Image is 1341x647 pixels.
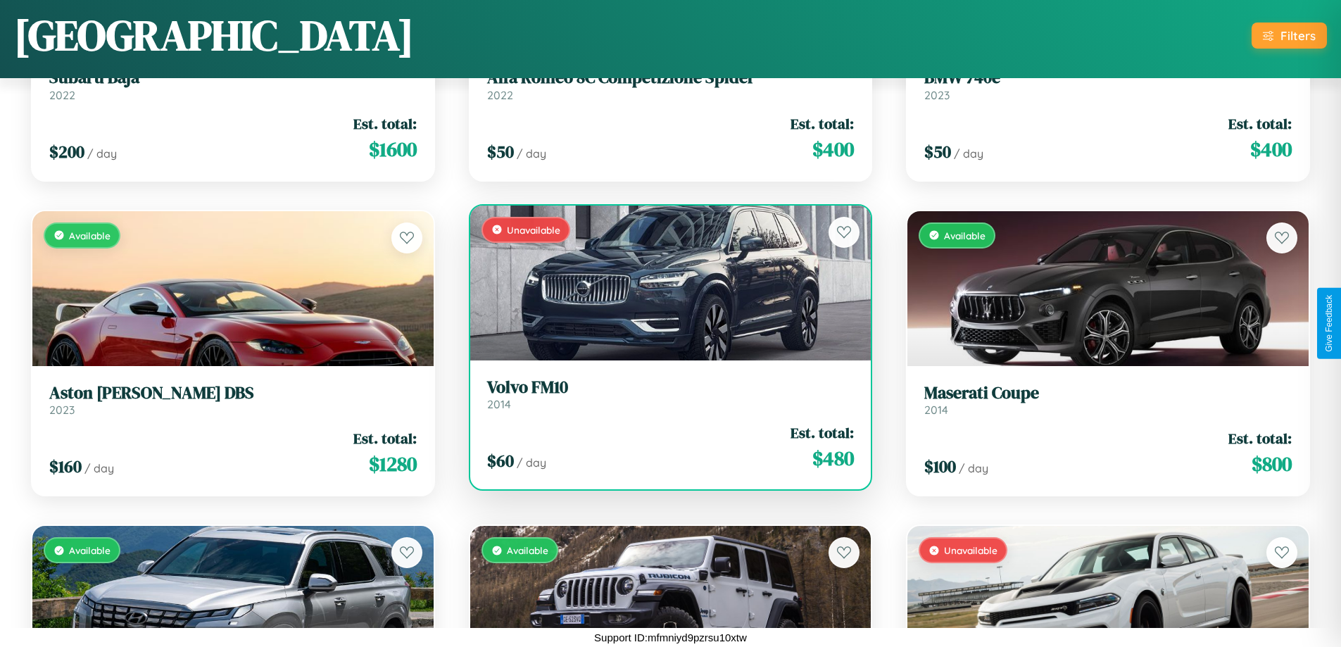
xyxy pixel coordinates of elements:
span: 2022 [49,88,75,102]
span: Est. total: [353,428,417,448]
p: Support ID: mfmniyd9pzrsu10xtw [594,628,747,647]
h1: [GEOGRAPHIC_DATA] [14,6,414,64]
span: / day [517,146,546,161]
span: Est. total: [791,113,854,134]
span: $ 800 [1252,450,1292,478]
span: Est. total: [1228,428,1292,448]
span: Available [507,544,548,556]
span: $ 200 [49,140,84,163]
h3: Alfa Romeo 8C Competizione Spider [487,68,855,88]
span: Est. total: [1228,113,1292,134]
span: 2023 [49,403,75,417]
span: $ 50 [487,140,514,163]
span: 2023 [924,88,950,102]
a: Maserati Coupe2014 [924,383,1292,417]
h3: Subaru Baja [49,68,417,88]
span: $ 160 [49,455,82,478]
div: Filters [1280,28,1316,43]
span: $ 480 [812,444,854,472]
span: $ 60 [487,449,514,472]
span: $ 1280 [369,450,417,478]
span: / day [517,456,546,470]
span: 2014 [924,403,948,417]
span: Unavailable [507,224,560,236]
span: Est. total: [791,422,854,443]
a: Alfa Romeo 8C Competizione Spider2022 [487,68,855,102]
div: Give Feedback [1324,295,1334,352]
a: Subaru Baja2022 [49,68,417,102]
span: Available [69,230,111,241]
h3: Volvo FM10 [487,377,855,398]
span: Available [944,230,986,241]
span: $ 1600 [369,135,417,163]
button: Filters [1252,23,1327,49]
span: $ 100 [924,455,956,478]
span: 2014 [487,397,511,411]
a: BMW 740e2023 [924,68,1292,102]
span: $ 50 [924,140,951,163]
span: 2022 [487,88,513,102]
span: $ 400 [812,135,854,163]
span: $ 400 [1250,135,1292,163]
span: Available [69,544,111,556]
h3: BMW 740e [924,68,1292,88]
a: Aston [PERSON_NAME] DBS2023 [49,383,417,417]
span: / day [87,146,117,161]
h3: Aston [PERSON_NAME] DBS [49,383,417,403]
a: Volvo FM102014 [487,377,855,412]
span: / day [959,461,988,475]
span: Unavailable [944,544,997,556]
span: / day [954,146,983,161]
h3: Maserati Coupe [924,383,1292,403]
span: Est. total: [353,113,417,134]
span: / day [84,461,114,475]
